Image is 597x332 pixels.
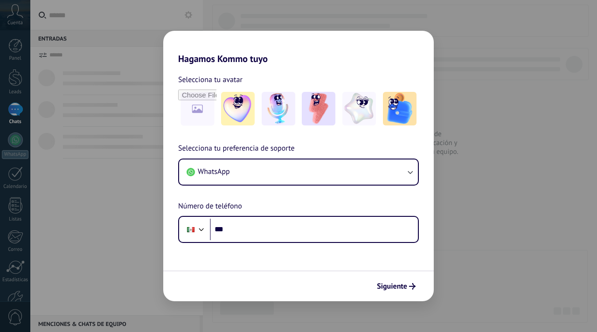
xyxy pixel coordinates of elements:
div: Mexico: + 52 [182,220,200,239]
span: Selecciona tu preferencia de soporte [178,143,295,155]
img: -2.jpeg [262,92,295,125]
span: Siguiente [377,283,407,290]
img: -3.jpeg [302,92,335,125]
span: WhatsApp [198,167,230,176]
img: -1.jpeg [221,92,255,125]
button: Siguiente [373,278,420,294]
button: WhatsApp [179,159,418,185]
span: Número de teléfono [178,201,242,213]
span: Selecciona tu avatar [178,74,243,86]
h2: Hagamos Kommo tuyo [163,31,434,64]
img: -4.jpeg [342,92,376,125]
img: -5.jpeg [383,92,417,125]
